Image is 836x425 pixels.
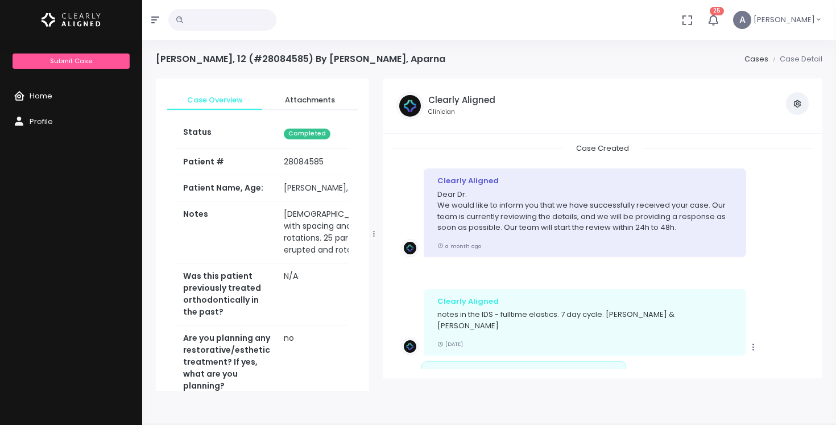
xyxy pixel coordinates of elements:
[176,201,277,263] th: Notes
[562,139,643,157] span: Case Created
[156,53,445,64] h4: [PERSON_NAME], 12 (#28084585) By [PERSON_NAME], Aparna
[30,90,52,101] span: Home
[176,325,277,399] th: Are you planning any restorative/esthetic treatment? If yes, what are you planning?
[277,325,380,399] td: no
[754,14,815,26] span: [PERSON_NAME]
[176,263,277,325] th: Was this patient previously treated orthodontically in the past?
[744,53,768,64] a: Cases
[437,309,732,331] p: notes in the IDS - fulltime elastics. 7 day cycle. [PERSON_NAME] & [PERSON_NAME]
[277,201,380,263] td: [DEMOGRAPHIC_DATA] with spacing and rotations. 25 partially erupted and rotated.
[42,8,101,32] img: Logo Horizontal
[30,116,53,127] span: Profile
[437,340,463,348] small: [DATE]
[50,56,92,65] span: Submit Case
[437,296,732,307] div: Clearly Aligned
[437,175,732,187] div: Clearly Aligned
[156,79,369,391] div: scrollable content
[277,263,380,325] td: N/A
[428,95,495,105] h5: Clearly Aligned
[437,242,481,250] small: a month ago
[428,108,495,117] small: Clinician
[710,7,724,15] span: 25
[13,53,129,69] a: Submit Case
[284,129,330,139] span: Completed
[437,189,732,233] p: Dear Dr. We would like to inform you that we have successfully received your case. Our team is cu...
[733,11,751,29] span: A
[768,53,822,65] li: Case Detail
[176,94,253,106] span: Case Overview
[176,119,277,148] th: Status
[277,149,380,175] td: 28084585
[277,175,380,201] td: [PERSON_NAME], 12
[176,175,277,201] th: Patient Name, Age:
[176,148,277,175] th: Patient #
[271,94,348,106] span: Attachments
